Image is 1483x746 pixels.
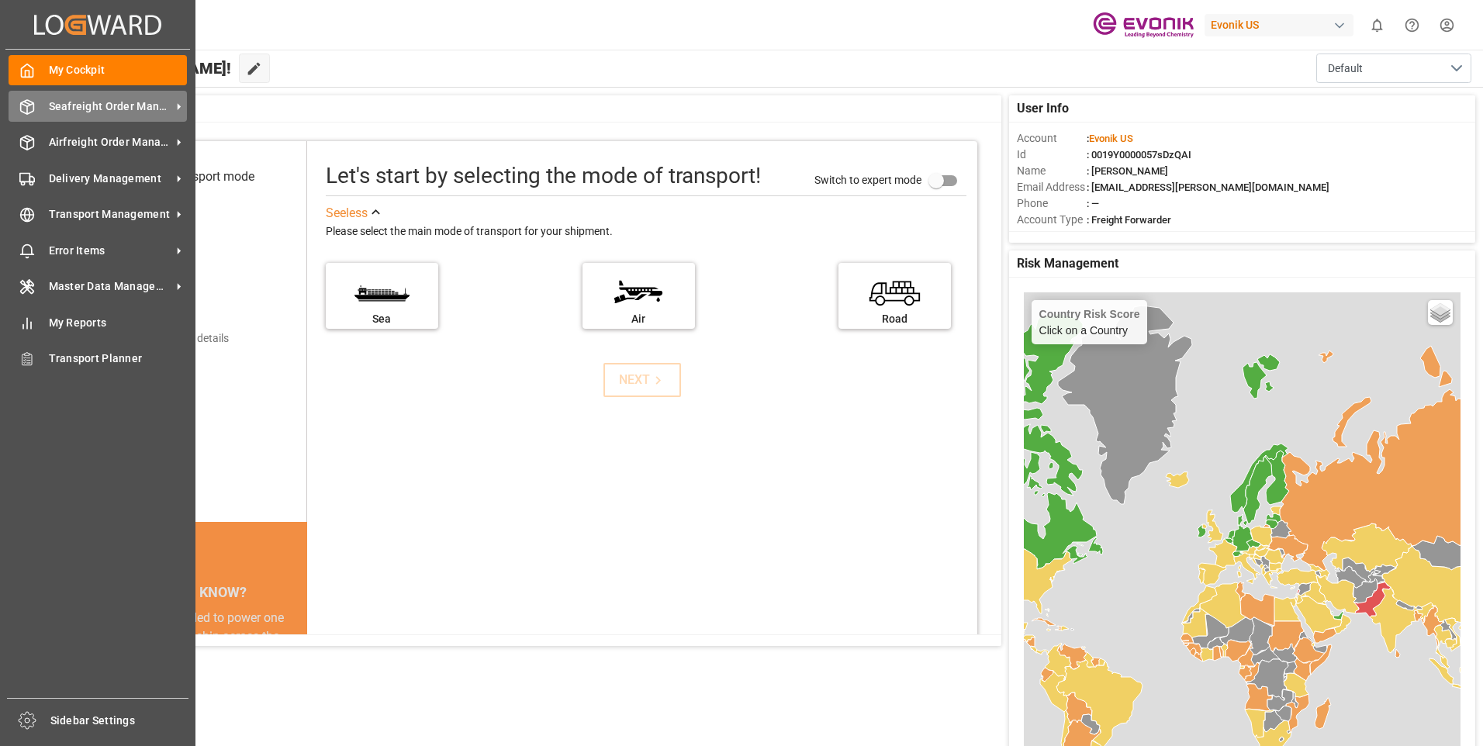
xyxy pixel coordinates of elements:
[619,371,666,389] div: NEXT
[1017,195,1087,212] span: Phone
[132,330,229,347] div: Add shipping details
[49,134,171,150] span: Airfreight Order Management
[49,206,171,223] span: Transport Management
[814,173,921,185] span: Switch to expert mode
[1428,300,1453,325] a: Layers
[1017,130,1087,147] span: Account
[590,311,687,327] div: Air
[1316,54,1471,83] button: open menu
[1205,10,1360,40] button: Evonik US
[326,223,966,241] div: Please select the main mode of transport for your shipment.
[1205,14,1353,36] div: Evonik US
[326,204,368,223] div: See less
[1017,147,1087,163] span: Id
[1089,133,1133,144] span: Evonik US
[1039,308,1140,337] div: Click on a Country
[1360,8,1395,43] button: show 0 new notifications
[9,55,187,85] a: My Cockpit
[49,98,171,115] span: Seafreight Order Management
[1087,181,1329,193] span: : [EMAIL_ADDRESS][PERSON_NAME][DOMAIN_NAME]
[1093,12,1194,39] img: Evonik-brand-mark-Deep-Purple-RGB.jpeg_1700498283.jpeg
[285,609,307,739] button: next slide / item
[49,171,171,187] span: Delivery Management
[1017,179,1087,195] span: Email Address
[49,315,188,331] span: My Reports
[846,311,943,327] div: Road
[1087,214,1171,226] span: : Freight Forwarder
[326,160,761,192] div: Let's start by selecting the mode of transport!
[64,54,231,83] span: Hello [PERSON_NAME]!
[9,344,187,374] a: Transport Planner
[1087,165,1168,177] span: : [PERSON_NAME]
[49,278,171,295] span: Master Data Management
[50,713,189,729] span: Sidebar Settings
[1017,254,1118,273] span: Risk Management
[603,363,681,397] button: NEXT
[334,311,430,327] div: Sea
[49,62,188,78] span: My Cockpit
[1087,198,1099,209] span: : —
[1395,8,1429,43] button: Help Center
[1017,212,1087,228] span: Account Type
[49,243,171,259] span: Error Items
[1087,133,1133,144] span: :
[1087,149,1191,161] span: : 0019Y0000057sDzQAI
[1039,308,1140,320] h4: Country Risk Score
[1328,60,1363,77] span: Default
[9,307,187,337] a: My Reports
[49,351,188,367] span: Transport Planner
[1017,163,1087,179] span: Name
[1017,99,1069,118] span: User Info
